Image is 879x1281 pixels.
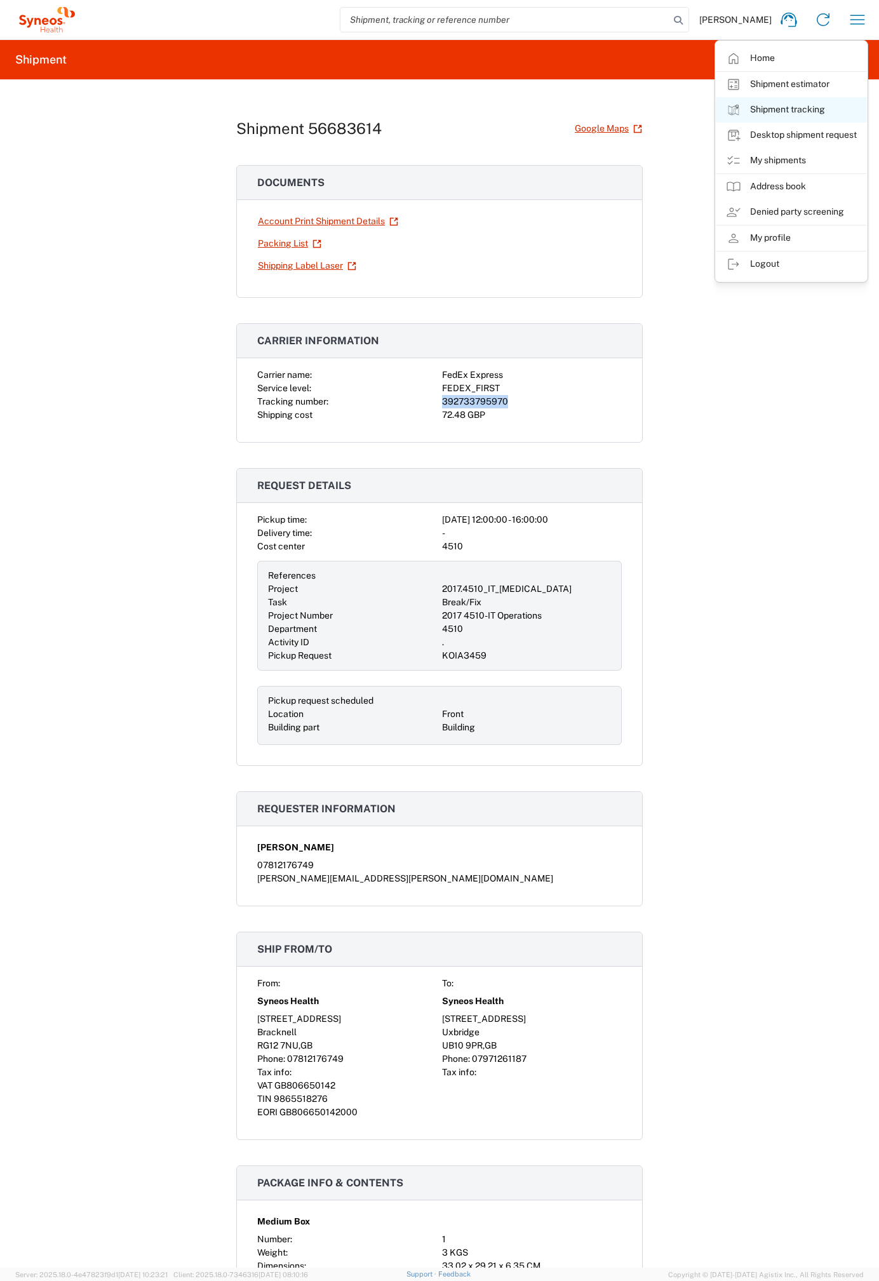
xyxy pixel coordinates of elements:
div: [STREET_ADDRESS] [442,1012,622,1026]
div: KOIA3459 [442,649,611,662]
div: 3 KGS [442,1246,622,1259]
span: Tracking number: [257,396,328,406]
span: Number: [257,1234,292,1244]
span: From: [257,978,280,988]
span: [PERSON_NAME] [699,14,772,25]
div: Project [268,582,437,596]
div: 72.48 GBP [442,408,622,422]
a: Home [716,46,867,71]
div: [STREET_ADDRESS] [257,1012,437,1026]
a: Logout [716,252,867,277]
span: Request details [257,480,351,492]
span: Tax info: [442,1067,476,1077]
span: Requester information [257,803,396,815]
h2: Shipment [15,52,67,67]
span: GB806650142000 [279,1107,358,1117]
span: Shipping cost [257,410,312,420]
a: Account Print Shipment Details [257,210,399,232]
h1: Shipment 56683614 [236,119,382,138]
span: Service level: [257,383,311,393]
span: Tax info: [257,1067,292,1077]
span: , [483,1040,485,1050]
div: FEDEX_FIRST [442,382,622,395]
span: [PERSON_NAME] [257,841,334,854]
div: 4510 [442,540,622,553]
a: My shipments [716,148,867,173]
span: Carrier information [257,335,379,347]
div: 392733795970 [442,395,622,408]
span: Dimensions: [257,1261,306,1271]
span: Front [442,709,464,719]
a: Feedback [438,1270,471,1278]
div: Break/Fix [442,596,611,609]
span: To: [442,978,453,988]
span: Building [442,722,475,732]
span: , [299,1040,300,1050]
span: [DATE] 10:23:21 [118,1271,168,1278]
span: Phone: [442,1054,470,1064]
div: 07812176749 [257,859,622,872]
span: Copyright © [DATE]-[DATE] Agistix Inc., All Rights Reserved [668,1269,864,1280]
span: TIN [257,1094,272,1104]
a: My profile [716,225,867,251]
span: Documents [257,177,325,189]
div: Department [268,622,437,636]
span: RG12 7NU [257,1040,299,1050]
a: Shipment tracking [716,97,867,123]
span: 07971261187 [472,1054,527,1064]
div: [DATE] 12:00:00 - 16:00:00 [442,513,622,526]
span: Package info & contents [257,1177,403,1189]
a: Address book [716,174,867,199]
span: Syneos Health [442,995,504,1008]
span: Client: 2025.18.0-7346316 [173,1271,308,1278]
div: 1 [442,1233,622,1246]
div: [PERSON_NAME][EMAIL_ADDRESS][PERSON_NAME][DOMAIN_NAME] [257,872,622,885]
div: Task [268,596,437,609]
span: Delivery time: [257,528,312,538]
span: Weight: [257,1247,288,1258]
a: Denied party screening [716,199,867,225]
div: - [442,526,622,540]
span: Building part [268,722,319,732]
span: VAT [257,1080,272,1090]
a: Desktop shipment request [716,123,867,148]
span: Uxbridge [442,1027,480,1037]
span: 07812176749 [287,1054,344,1064]
span: Bracknell [257,1027,297,1037]
div: 2017.4510_IT_[MEDICAL_DATA] [442,582,611,596]
span: Syneos Health [257,995,319,1008]
div: FedEx Express [442,368,622,382]
span: GB [300,1040,312,1050]
span: Medium Box [257,1215,310,1228]
div: Pickup Request [268,649,437,662]
div: Project Number [268,609,437,622]
span: References [268,570,316,580]
span: Ship from/to [257,943,332,955]
span: UB10 9PR [442,1040,483,1050]
span: Pickup time: [257,514,307,525]
span: GB806650142 [274,1080,335,1090]
a: Shipment estimator [716,72,867,97]
a: Packing List [257,232,322,255]
span: GB [485,1040,497,1050]
span: Location [268,709,304,719]
a: Support [406,1270,438,1278]
div: 33.02 x 29.21 x 6.35 CM [442,1259,622,1273]
span: 9865518276 [274,1094,328,1104]
span: Server: 2025.18.0-4e47823f9d1 [15,1271,168,1278]
span: Carrier name: [257,370,312,380]
span: Pickup request scheduled [268,695,373,706]
a: Google Maps [574,117,643,140]
a: Shipping Label Laser [257,255,357,277]
span: EORI [257,1107,278,1117]
input: Shipment, tracking or reference number [340,8,669,32]
span: [DATE] 08:10:16 [258,1271,308,1278]
span: Phone: [257,1054,285,1064]
div: 4510 [442,622,611,636]
span: Cost center [257,541,305,551]
div: Activity ID [268,636,437,649]
div: . [442,636,611,649]
div: 2017 4510-IT Operations [442,609,611,622]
